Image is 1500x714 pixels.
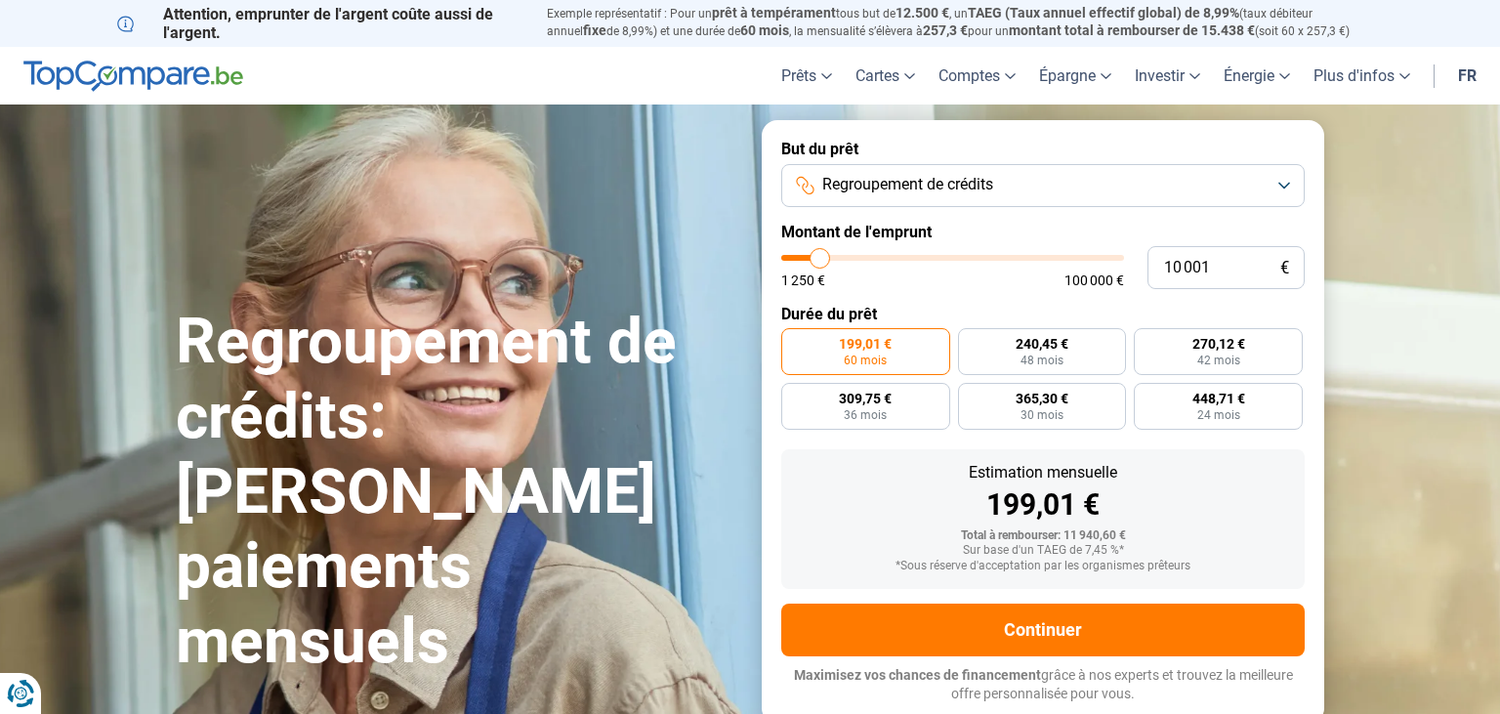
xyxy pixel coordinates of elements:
a: Investir [1123,47,1212,105]
span: 240,45 € [1016,337,1068,351]
a: Plus d'infos [1302,47,1422,105]
span: 12.500 € [896,5,949,21]
a: Cartes [844,47,927,105]
span: 365,30 € [1016,392,1068,405]
button: Regroupement de crédits [781,164,1305,207]
label: But du prêt [781,140,1305,158]
span: 309,75 € [839,392,892,405]
span: 24 mois [1197,409,1240,421]
div: *Sous réserve d'acceptation par les organismes prêteurs [797,560,1289,573]
span: 199,01 € [839,337,892,351]
span: Maximisez vos chances de financement [794,667,1041,683]
span: 60 mois [844,355,887,366]
a: Énergie [1212,47,1302,105]
label: Durée du prêt [781,305,1305,323]
span: 36 mois [844,409,887,421]
img: TopCompare [23,61,243,92]
span: 60 mois [740,22,789,38]
a: Épargne [1027,47,1123,105]
span: 1 250 € [781,273,825,287]
label: Montant de l'emprunt [781,223,1305,241]
a: Comptes [927,47,1027,105]
button: Continuer [781,604,1305,656]
span: 42 mois [1197,355,1240,366]
span: TAEG (Taux annuel effectif global) de 8,99% [968,5,1239,21]
div: Estimation mensuelle [797,465,1289,481]
div: Total à rembourser: 11 940,60 € [797,529,1289,543]
span: 448,71 € [1192,392,1245,405]
span: 270,12 € [1192,337,1245,351]
div: Sur base d'un TAEG de 7,45 %* [797,544,1289,558]
span: 48 mois [1021,355,1063,366]
p: Exemple représentatif : Pour un tous but de , un (taux débiteur annuel de 8,99%) et une durée de ... [547,5,1383,40]
span: montant total à rembourser de 15.438 € [1009,22,1255,38]
span: fixe [583,22,606,38]
span: € [1280,260,1289,276]
p: grâce à nos experts et trouvez la meilleure offre personnalisée pour vous. [781,666,1305,704]
h1: Regroupement de crédits: [PERSON_NAME] paiements mensuels [176,305,738,680]
a: fr [1446,47,1488,105]
span: 257,3 € [923,22,968,38]
a: Prêts [770,47,844,105]
span: prêt à tempérament [712,5,836,21]
span: 100 000 € [1064,273,1124,287]
span: 30 mois [1021,409,1063,421]
span: Regroupement de crédits [822,174,993,195]
p: Attention, emprunter de l'argent coûte aussi de l'argent. [117,5,523,42]
div: 199,01 € [797,490,1289,520]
